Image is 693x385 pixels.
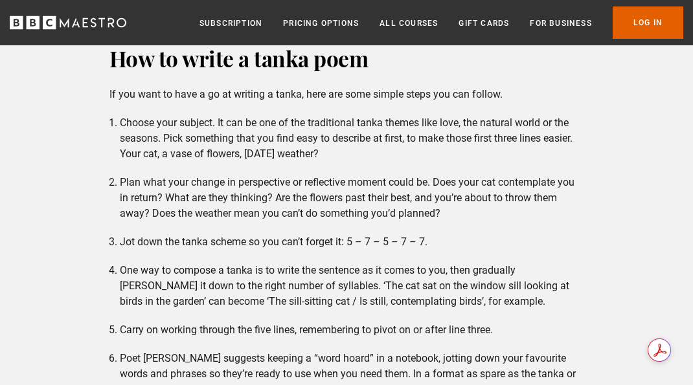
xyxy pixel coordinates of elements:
[199,6,683,39] nav: Primary
[10,13,126,32] svg: BBC Maestro
[109,87,584,102] p: If you want to have a go at writing a tanka, here are some simple steps you can follow.
[109,43,584,74] h2: How to write a tanka poem
[120,322,584,338] li: Carry on working through the five lines, remembering to pivot on or after line three.
[459,17,509,30] a: Gift Cards
[120,115,584,162] li: Choose your subject. It can be one of the traditional tanka themes like love, the natural world o...
[530,17,591,30] a: For business
[120,175,584,221] li: Plan what your change in perspective or reflective moment could be. Does your cat contemplate you...
[120,234,584,250] li: Jot down the tanka scheme so you can’t forget it: 5 – 7 – 5 – 7 – 7.
[199,17,262,30] a: Subscription
[613,6,683,39] a: Log In
[283,17,359,30] a: Pricing Options
[380,17,438,30] a: All Courses
[120,263,584,309] li: One way to compose a tanka is to write the sentence as it comes to you, then gradually [PERSON_NA...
